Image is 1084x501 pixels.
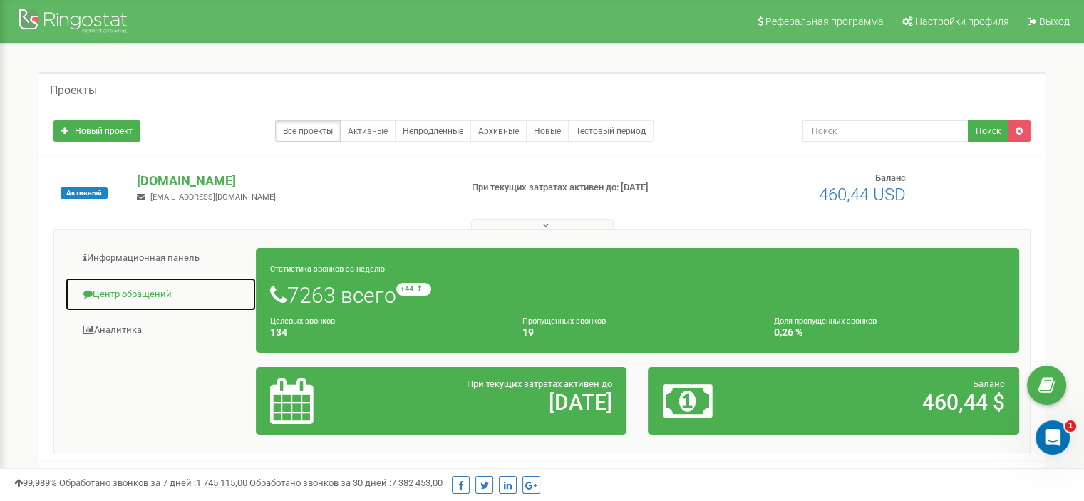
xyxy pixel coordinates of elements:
[968,120,1008,142] button: Поиск
[526,120,569,142] a: Новые
[270,316,335,326] small: Целевых звонков
[61,187,108,199] span: Активный
[819,185,906,205] span: 460,44 USD
[1065,420,1076,432] span: 1
[470,120,527,142] a: Архивные
[784,391,1005,414] h2: 460,44 $
[765,16,884,27] span: Реферальная программа
[53,120,140,142] a: Новый проект
[875,172,906,183] span: Баланс
[396,283,431,296] small: +44
[391,477,443,488] u: 7 382 453,00
[774,316,877,326] small: Доля пропущенных звонков
[340,120,396,142] a: Активные
[270,283,1005,307] h1: 7263 всего
[275,120,341,142] a: Все проекты
[973,378,1005,389] span: Баланс
[391,391,612,414] h2: [DATE]
[568,120,654,142] a: Тестовый период
[522,316,606,326] small: Пропущенных звонков
[774,327,1005,338] h4: 0,26 %
[522,327,753,338] h4: 19
[196,477,247,488] u: 1 745 115,00
[915,16,1009,27] span: Настройки профиля
[249,477,443,488] span: Обработано звонков за 30 дней :
[65,313,257,348] a: Аналитика
[14,477,57,488] span: 99,989%
[802,120,969,142] input: Поиск
[59,477,247,488] span: Обработано звонков за 7 дней :
[1036,420,1070,455] iframe: Intercom live chat
[150,192,276,202] span: [EMAIL_ADDRESS][DOMAIN_NAME]
[1039,16,1070,27] span: Выход
[270,327,501,338] h4: 134
[472,181,700,195] p: При текущих затратах активен до: [DATE]
[137,172,448,190] p: [DOMAIN_NAME]
[395,120,471,142] a: Непродленные
[65,241,257,276] a: Информационная панель
[50,84,97,97] h5: Проекты
[270,264,385,274] small: Статистика звонков за неделю
[467,378,612,389] span: При текущих затратах активен до
[65,277,257,312] a: Центр обращений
